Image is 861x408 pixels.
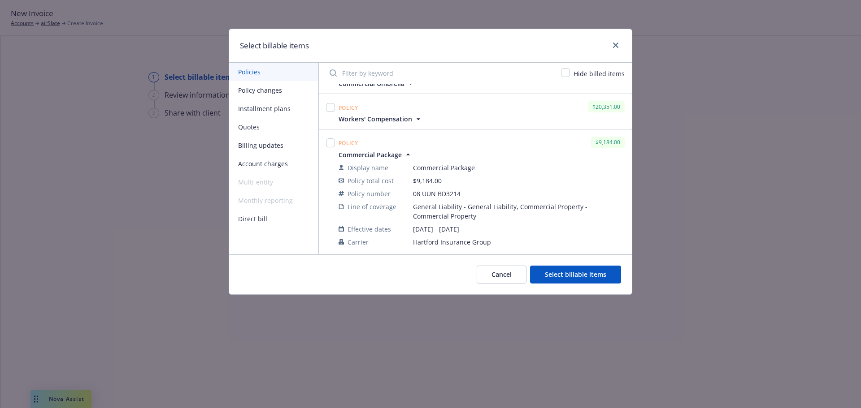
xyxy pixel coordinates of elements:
button: Cancel [477,266,526,283]
a: close [610,40,621,51]
input: Filter by keyword [324,64,556,82]
span: Display name [348,163,388,172]
button: Billing updates [229,136,318,155]
span: General Liability - General Liability, Commercial Property - Commercial Property [413,202,625,221]
div: $9,184.00 [591,137,625,148]
h1: Select billable items [240,40,309,52]
span: Multi-entity [229,173,318,191]
span: Policy total cost [348,176,394,185]
div: $20,351.00 [588,101,625,112]
span: Policy [339,139,358,147]
span: Carrier [348,237,369,247]
span: Hide billed items [574,69,625,78]
span: 08 UUN BD3214 [413,189,625,198]
span: Policy number [348,189,391,198]
span: Hartford Insurance Group [413,237,625,247]
span: [DATE] - [DATE] [413,224,625,234]
button: Workers' Compensation [339,114,423,124]
span: Commercial Package [339,150,402,159]
span: Effective dates [348,224,391,234]
span: Monthly reporting [229,191,318,210]
button: Commercial Package [339,150,413,159]
span: $9,184.00 [413,176,442,185]
button: Policy changes [229,81,318,99]
button: Quotes [229,118,318,136]
button: Select billable items [530,266,621,283]
button: Account charges [229,155,318,173]
span: Line of coverage [348,202,396,211]
button: Installment plans [229,99,318,118]
span: Workers' Compensation [339,114,412,124]
span: Policy [339,104,358,112]
span: Commercial Package [413,163,625,172]
button: Direct bill [229,210,318,228]
button: Policies [229,63,318,81]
